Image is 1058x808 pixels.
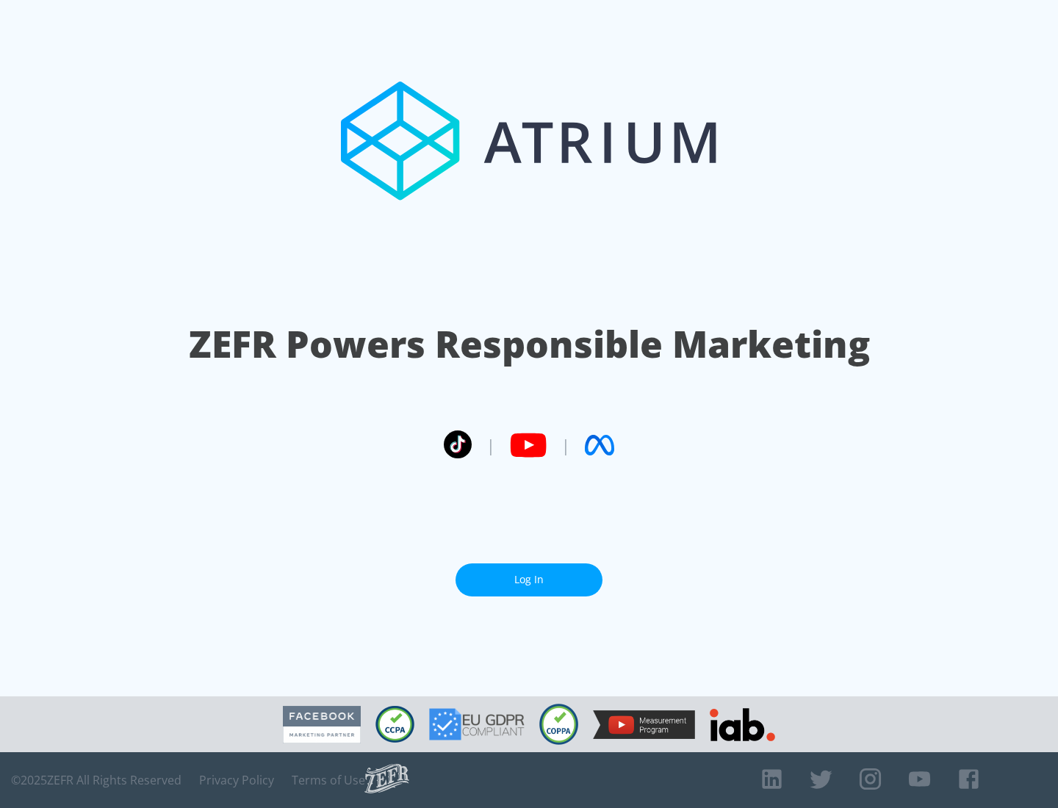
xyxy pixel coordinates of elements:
a: Privacy Policy [199,773,274,787]
img: COPPA Compliant [539,704,578,745]
span: | [486,434,495,456]
img: IAB [710,708,775,741]
img: GDPR Compliant [429,708,525,740]
span: | [561,434,570,456]
span: © 2025 ZEFR All Rights Reserved [11,773,181,787]
a: Log In [456,563,602,596]
a: Terms of Use [292,773,365,787]
img: YouTube Measurement Program [593,710,695,739]
h1: ZEFR Powers Responsible Marketing [189,319,870,369]
img: Facebook Marketing Partner [283,706,361,743]
img: CCPA Compliant [375,706,414,743]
